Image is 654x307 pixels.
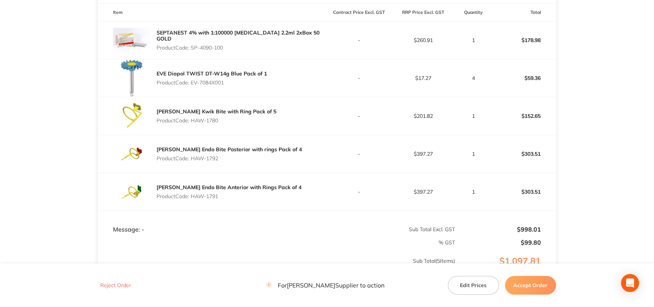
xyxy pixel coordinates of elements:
[327,37,391,43] p: -
[455,37,491,43] p: 1
[455,75,491,81] p: 4
[98,239,455,245] p: % GST
[492,31,556,49] p: $178.98
[113,97,151,135] img: b2l0OWN5dQ
[455,151,491,157] p: 1
[157,108,276,115] a: [PERSON_NAME] Kwik Bite with Ring Pack of 5
[157,70,267,77] a: EVE Diapol TWIST DT-W14g Blue Pack of 1
[327,113,391,119] p: -
[392,189,455,195] p: $397.27
[113,21,151,59] img: c205ODRxbA
[392,113,455,119] p: $201.82
[157,193,301,199] p: Product Code: HAW-1791
[492,4,556,21] th: Total
[391,4,455,21] th: RRP Price Excl. GST
[327,151,391,157] p: -
[327,189,391,195] p: -
[157,45,327,51] p: Product Code: SP-4090-100
[455,239,541,246] p: $99.80
[505,276,556,295] button: Accept Order
[327,226,455,232] p: Sub Total Excl. GST
[266,282,384,289] p: For [PERSON_NAME] Supplier to action
[113,173,151,211] img: cXZvNTlicA
[455,226,541,233] p: $998.01
[492,183,556,201] p: $303.51
[448,276,499,295] button: Edit Prices
[113,59,151,97] img: NzJyaGVvbQ
[98,282,133,289] button: Reject Order
[327,75,391,81] p: -
[98,211,327,233] td: Message: -
[492,145,556,163] p: $303.51
[98,258,455,279] p: Sub Total ( 5 Items)
[492,107,556,125] p: $152.65
[157,29,319,42] a: SEPTANEST 4% with 1:100000 [MEDICAL_DATA] 2.2ml 2xBox 50 GOLD
[492,69,556,87] p: $59.36
[98,4,327,21] th: Item
[455,4,492,21] th: Quantity
[392,151,455,157] p: $397.27
[455,113,491,119] p: 1
[157,184,301,191] a: [PERSON_NAME] Endo Bite Anterior with Rings Pack of 4
[392,37,455,43] p: $260.91
[113,135,151,173] img: NW1lNHMwYw
[621,274,639,292] div: Open Intercom Messenger
[157,80,267,86] p: Product Code: EV-7084X001
[455,256,555,281] p: $1,097.81
[157,155,302,161] p: Product Code: HAW-1792
[157,117,276,123] p: Product Code: HAW-1780
[157,146,302,153] a: [PERSON_NAME] Endo Bite Posterior with rings Pack of 4
[327,4,391,21] th: Contract Price Excl. GST
[455,189,491,195] p: 1
[392,75,455,81] p: $17.27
